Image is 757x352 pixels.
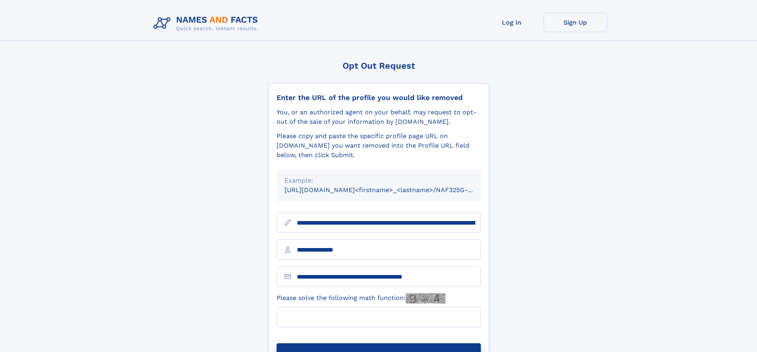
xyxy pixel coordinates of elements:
[285,176,473,185] div: Example:
[277,108,481,127] div: You, or an authorized agent on your behalf, may request to opt-out of the sale of your informatio...
[277,131,481,160] div: Please copy and paste the specific profile page URL on [DOMAIN_NAME] you want removed into the Pr...
[544,13,607,32] a: Sign Up
[277,93,481,102] div: Enter the URL of the profile you would like removed
[268,61,489,71] div: Opt Out Request
[150,13,265,34] img: Logo Names and Facts
[277,293,445,304] label: Please solve the following math function:
[480,13,544,32] a: Log In
[285,186,496,194] small: [URL][DOMAIN_NAME]<firstname>_<lastname>/NAF325G-xxxxxxxx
